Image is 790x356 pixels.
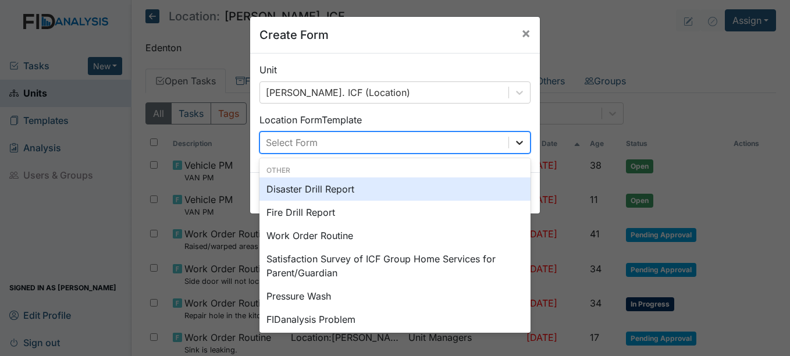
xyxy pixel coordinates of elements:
div: [PERSON_NAME]. ICF (Location) [266,86,410,99]
div: FIDanalysis Problem [259,308,531,331]
div: Work Order Routine [259,224,531,247]
button: Close [512,17,540,49]
label: Location Form Template [259,113,362,127]
span: × [521,24,531,41]
div: Fire Drill Report [259,201,531,224]
div: Other [259,165,531,176]
div: Pressure Wash [259,284,531,308]
div: Disaster Drill Report [259,177,531,201]
div: Select Form [266,136,318,149]
div: HVAC PM [259,331,531,354]
label: Unit [259,63,277,77]
h5: Create Form [259,26,329,44]
div: Satisfaction Survey of ICF Group Home Services for Parent/Guardian [259,247,531,284]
